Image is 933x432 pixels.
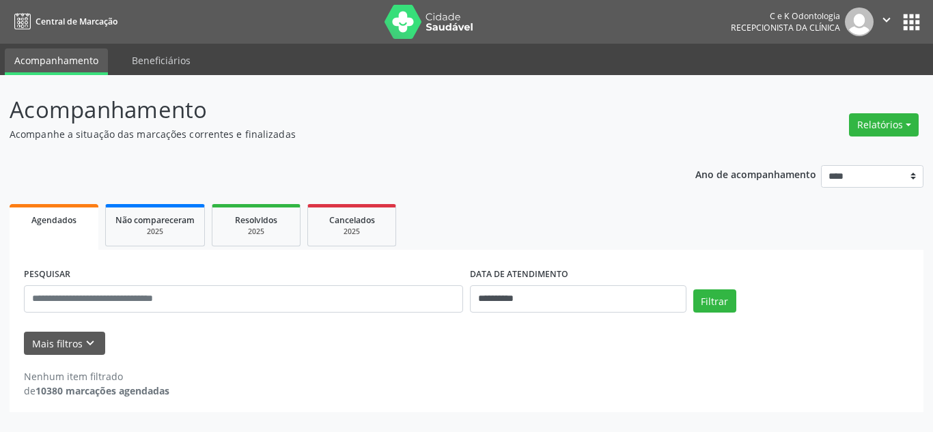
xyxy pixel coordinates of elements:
[31,214,76,226] span: Agendados
[874,8,900,36] button: 
[83,336,98,351] i: keyboard_arrow_down
[879,12,894,27] i: 
[115,214,195,226] span: Não compareceram
[329,214,375,226] span: Cancelados
[5,48,108,75] a: Acompanhamento
[24,384,169,398] div: de
[36,16,117,27] span: Central de Marcação
[731,22,840,33] span: Recepcionista da clínica
[845,8,874,36] img: img
[318,227,386,237] div: 2025
[24,264,70,285] label: PESQUISAR
[10,93,650,127] p: Acompanhamento
[24,332,105,356] button: Mais filtroskeyboard_arrow_down
[115,227,195,237] div: 2025
[10,127,650,141] p: Acompanhe a situação das marcações correntes e finalizadas
[122,48,200,72] a: Beneficiários
[849,113,919,136] button: Relatórios
[235,214,277,226] span: Resolvidos
[24,369,169,384] div: Nenhum item filtrado
[900,10,923,34] button: apps
[36,384,169,397] strong: 10380 marcações agendadas
[470,264,568,285] label: DATA DE ATENDIMENTO
[693,289,736,313] button: Filtrar
[695,165,816,182] p: Ano de acompanhamento
[10,10,117,33] a: Central de Marcação
[731,10,840,22] div: C e K Odontologia
[222,227,290,237] div: 2025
